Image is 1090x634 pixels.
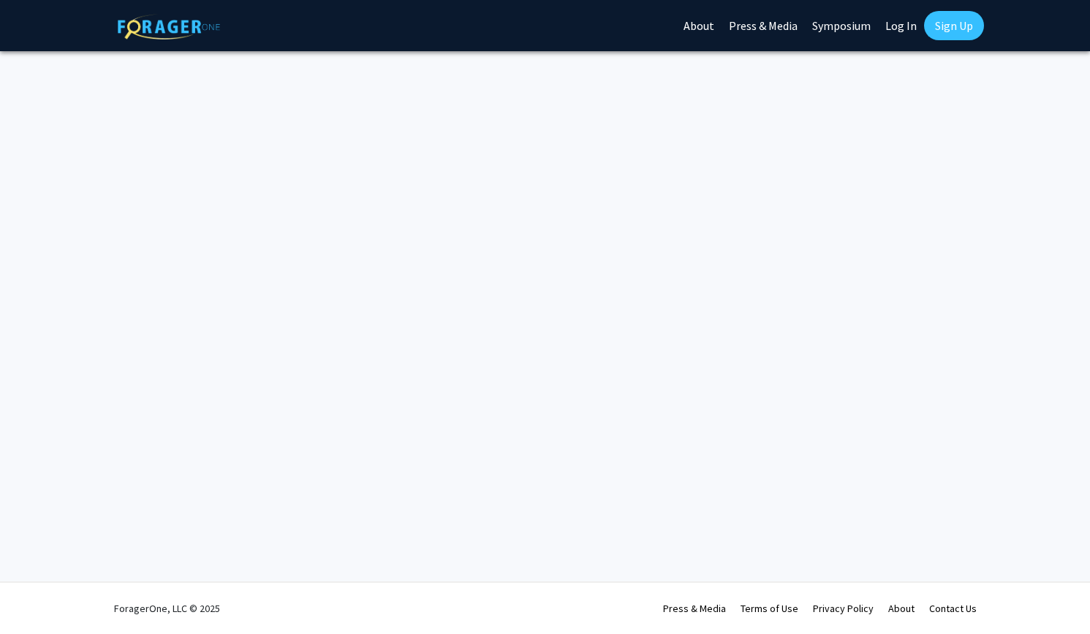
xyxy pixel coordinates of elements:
a: About [888,602,915,615]
a: Contact Us [929,602,977,615]
a: Press & Media [663,602,726,615]
a: Terms of Use [741,602,798,615]
img: ForagerOne Logo [118,14,220,39]
a: Sign Up [924,11,984,40]
div: ForagerOne, LLC © 2025 [114,583,220,634]
a: Privacy Policy [813,602,874,615]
